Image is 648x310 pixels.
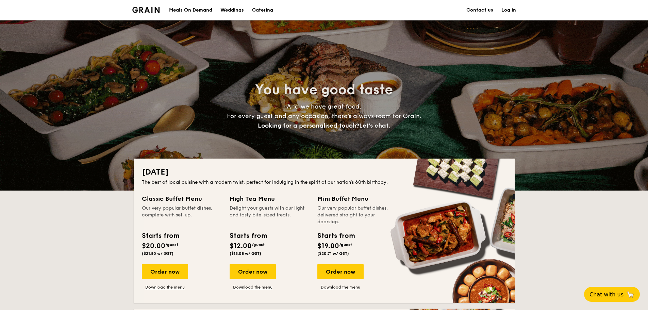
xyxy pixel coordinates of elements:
[230,231,267,241] div: Starts from
[317,231,354,241] div: Starts from
[230,194,309,203] div: High Tea Menu
[230,264,276,279] div: Order now
[132,7,160,13] a: Logotype
[589,291,624,298] span: Chat with us
[317,194,397,203] div: Mini Buffet Menu
[142,179,506,186] div: The best of local cuisine with a modern twist, perfect for indulging in the spirit of our nation’...
[626,291,634,298] span: 🦙
[317,251,349,256] span: ($20.71 w/ GST)
[230,205,309,225] div: Delight your guests with our light and tasty bite-sized treats.
[359,122,390,129] span: Let's chat.
[142,194,221,203] div: Classic Buffet Menu
[230,251,261,256] span: ($13.08 w/ GST)
[142,284,188,290] a: Download the menu
[252,242,265,247] span: /guest
[230,242,252,250] span: $12.00
[142,264,188,279] div: Order now
[317,264,364,279] div: Order now
[142,251,173,256] span: ($21.80 w/ GST)
[227,103,421,129] span: And we have great food. For every guest and any occasion, there’s always room for Grain.
[132,7,160,13] img: Grain
[165,242,178,247] span: /guest
[317,205,397,225] div: Our very popular buffet dishes, delivered straight to your doorstep.
[142,231,179,241] div: Starts from
[317,284,364,290] a: Download the menu
[142,242,165,250] span: $20.00
[230,284,276,290] a: Download the menu
[584,287,640,302] button: Chat with us🦙
[142,205,221,225] div: Our very popular buffet dishes, complete with set-up.
[339,242,352,247] span: /guest
[142,167,506,178] h2: [DATE]
[255,82,393,98] span: You have good taste
[317,242,339,250] span: $19.00
[258,122,359,129] span: Looking for a personalised touch?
